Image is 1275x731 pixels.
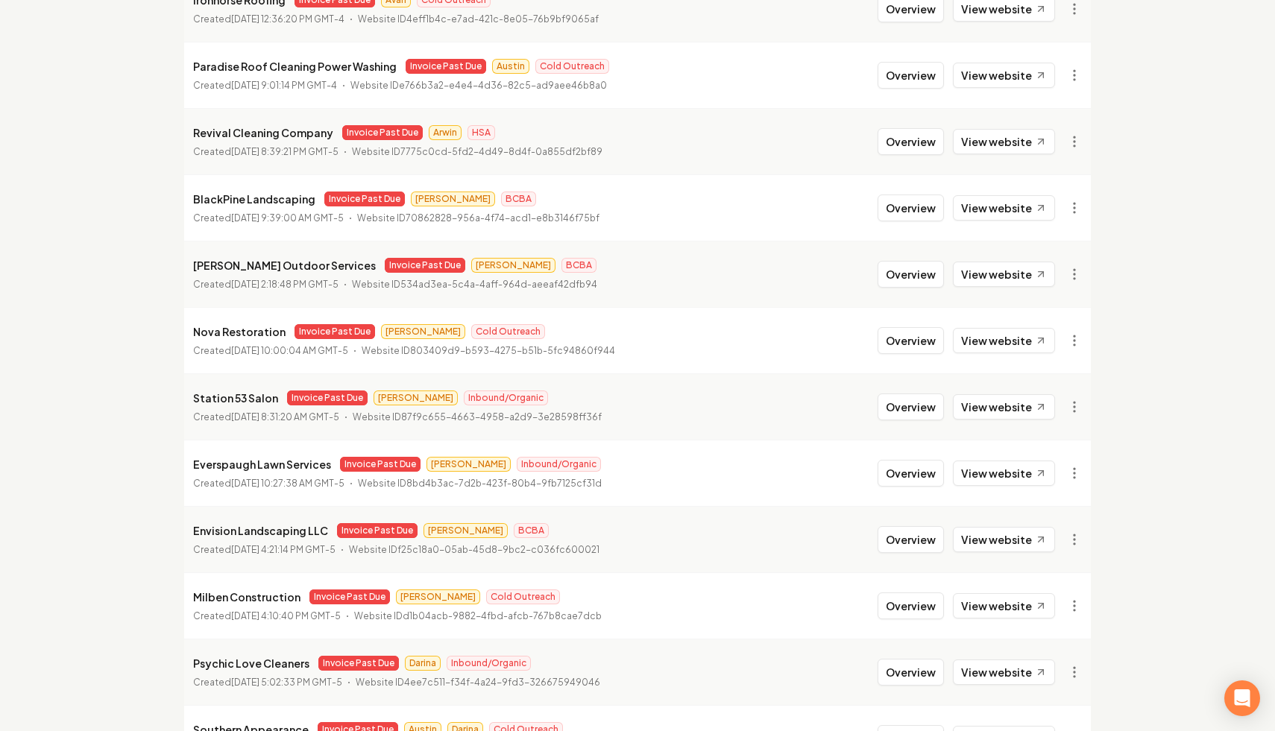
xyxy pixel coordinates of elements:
span: Invoice Past Due [337,523,418,538]
span: [PERSON_NAME] [411,192,495,206]
span: [PERSON_NAME] [426,457,511,472]
span: Austin [492,59,529,74]
p: Created [193,277,339,292]
p: Created [193,145,339,159]
button: Overview [878,460,944,487]
span: BCBA [561,258,596,273]
p: Created [193,344,348,358]
span: Invoice Past Due [385,258,465,273]
time: [DATE] 10:00:04 AM GMT-5 [231,345,348,356]
div: Open Intercom Messenger [1224,680,1260,716]
span: [PERSON_NAME] [396,589,480,604]
span: Inbound/Organic [447,656,531,671]
p: Website ID 803409d9-b593-4275-b51b-5fc94860f944 [362,344,615,358]
span: Inbound/Organic [464,390,548,405]
span: Invoice Past Due [324,192,405,206]
span: Cold Outreach [486,589,560,604]
p: [PERSON_NAME] Outdoor Services [193,256,376,274]
p: Milben Construction [193,588,300,606]
p: Created [193,675,342,690]
p: Created [193,211,344,226]
span: Invoice Past Due [342,125,423,140]
button: Overview [878,393,944,420]
a: View website [953,394,1055,420]
time: [DATE] 4:10:40 PM GMT-5 [231,610,341,621]
button: Overview [878,659,944,686]
span: BCBA [514,523,549,538]
p: Website ID 70862828-956a-4f74-acd1-e8b3146f75bf [357,211,599,226]
p: Everspaugh Lawn Services [193,455,331,473]
button: Overview [878,327,944,354]
p: Paradise Roof Cleaning Power Washing [193,57,397,75]
p: Website ID 8bd4b3ac-7d2b-423f-80b4-9fb7125cf31d [358,476,602,491]
span: Darina [405,656,441,671]
p: Website ID 534ad3ea-5c4a-4aff-964d-aeeaf42dfb94 [352,277,597,292]
p: Website ID f25c18a0-05ab-45d8-9bc2-c036fc600021 [349,542,599,557]
span: Invoice Past Due [287,390,368,405]
p: Revival Cleaning Company [193,124,333,142]
p: Envision Landscaping LLC [193,522,328,539]
time: [DATE] 9:01:14 PM GMT-4 [231,80,337,91]
p: Created [193,476,344,491]
span: Inbound/Organic [517,457,601,472]
time: [DATE] 9:39:00 AM GMT-5 [231,212,344,224]
span: [PERSON_NAME] [374,390,458,405]
time: [DATE] 8:31:20 AM GMT-5 [231,411,339,423]
span: Arwin [429,125,462,140]
time: [DATE] 5:02:33 PM GMT-5 [231,677,342,688]
button: Overview [878,194,944,221]
p: Website ID e766b3a2-e4e4-4d36-82c5-ad9aee46b8a0 [350,78,607,93]
button: Overview [878,128,944,155]
time: [DATE] 12:36:20 PM GMT-4 [231,13,344,25]
time: [DATE] 4:21:14 PM GMT-5 [231,544,336,555]
span: [PERSON_NAME] [424,523,508,538]
p: BlackPine Landscaping [193,190,315,208]
p: Website ID 4ee7c511-f34f-4a24-9fd3-326675949046 [356,675,600,690]
a: View website [953,659,1055,685]
a: View website [953,527,1055,552]
span: Invoice Past Due [406,59,486,74]
a: View website [953,129,1055,154]
span: Invoice Past Due [340,457,421,472]
button: Overview [878,526,944,553]
a: View website [953,593,1055,618]
a: View website [953,328,1055,353]
span: Cold Outreach [471,324,545,339]
span: BCBA [501,192,536,206]
p: Website ID 87f9c655-4663-4958-a2d9-3e28598ff36f [353,410,602,425]
span: [PERSON_NAME] [471,258,555,273]
span: Cold Outreach [535,59,609,74]
span: [PERSON_NAME] [381,324,465,339]
time: [DATE] 2:18:48 PM GMT-5 [231,279,339,290]
p: Created [193,78,337,93]
p: Created [193,410,339,425]
a: View website [953,195,1055,221]
span: Invoice Past Due [295,324,375,339]
time: [DATE] 8:39:21 PM GMT-5 [231,146,339,157]
p: Website ID d1b04acb-9882-4fbd-afcb-767b8cae7dcb [354,609,602,624]
p: Created [193,609,341,624]
p: Station 53 Salon [193,389,278,407]
button: Overview [878,261,944,288]
span: HSA [467,125,495,140]
a: View website [953,63,1055,88]
a: View website [953,262,1055,287]
time: [DATE] 10:27:38 AM GMT-5 [231,478,344,489]
button: Overview [878,62,944,89]
p: Website ID 4eff1b4c-e7ad-421c-8e05-76b9bf9065af [358,12,599,27]
p: Created [193,12,344,27]
span: Invoice Past Due [309,589,390,604]
a: View website [953,461,1055,486]
button: Overview [878,592,944,619]
p: Psychic Love Cleaners [193,654,309,672]
p: Created [193,542,336,557]
p: Website ID 7775c0cd-5fd2-4d49-8d4f-0a855df2bf89 [352,145,602,159]
span: Invoice Past Due [318,656,399,671]
p: Nova Restoration [193,323,286,341]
